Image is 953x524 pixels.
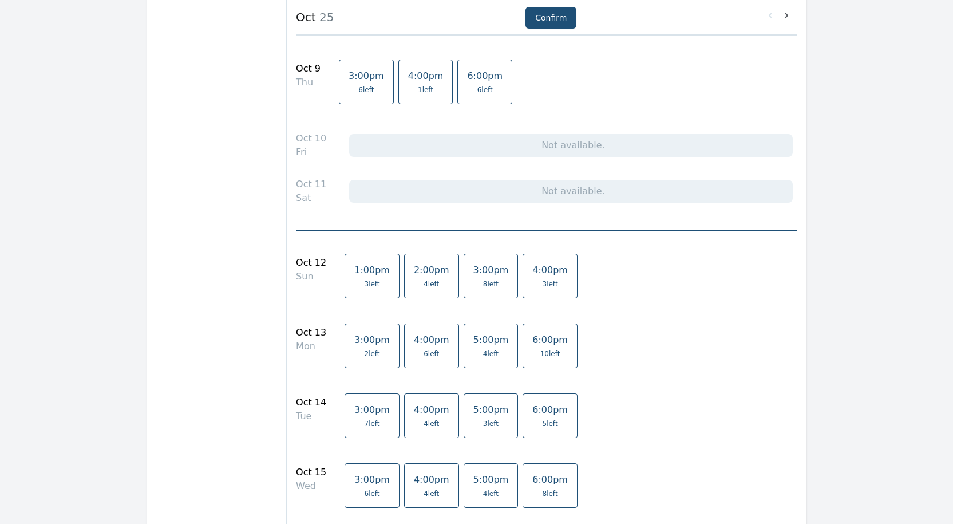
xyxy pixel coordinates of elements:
span: 2 left [365,349,380,358]
span: 5:00pm [473,404,509,415]
span: 6 left [358,85,374,94]
span: 5:00pm [473,474,509,485]
span: 8 left [543,489,558,498]
span: 4 left [424,419,439,428]
span: 3 left [365,279,380,289]
span: 3:00pm [473,265,509,275]
div: Wed [296,479,326,493]
span: 3 left [543,279,558,289]
span: 10 left [540,349,560,358]
span: 1:00pm [354,265,390,275]
span: 3:00pm [354,474,390,485]
span: 5 left [543,419,558,428]
div: Oct 14 [296,396,326,409]
span: 6:00pm [467,70,503,81]
div: Not available. [349,180,792,203]
strong: Oct [296,10,316,24]
div: Fri [296,145,326,159]
span: 3:00pm [349,70,384,81]
span: 4:00pm [408,70,444,81]
div: Not available. [349,134,792,157]
span: 7 left [365,419,380,428]
div: Thu [296,76,321,89]
div: Oct 9 [296,62,321,76]
div: Sat [296,191,326,205]
span: 8 left [483,279,499,289]
div: Oct 15 [296,466,326,479]
div: Sun [296,270,326,283]
div: Oct 11 [296,178,326,191]
span: 3:00pm [354,404,390,415]
span: 4 left [424,279,439,289]
span: 6 left [424,349,439,358]
span: 4 left [424,489,439,498]
div: Oct 12 [296,256,326,270]
span: 4:00pm [414,404,449,415]
div: Mon [296,340,326,353]
span: 6:00pm [532,404,568,415]
button: Confirm [525,7,576,29]
span: 6:00pm [532,334,568,345]
span: 25 [316,10,334,24]
div: Oct 10 [296,132,326,145]
div: Oct 13 [296,326,326,340]
span: 3:00pm [354,334,390,345]
span: 4:00pm [414,474,449,485]
span: 3 left [483,419,499,428]
span: 6:00pm [532,474,568,485]
span: 6 left [365,489,380,498]
span: 1 left [418,85,433,94]
span: 6 left [477,85,493,94]
span: 4:00pm [532,265,568,275]
span: 2:00pm [414,265,449,275]
span: 4 left [483,349,499,358]
span: 4 left [483,489,499,498]
div: Tue [296,409,326,423]
span: 5:00pm [473,334,509,345]
span: 4:00pm [414,334,449,345]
